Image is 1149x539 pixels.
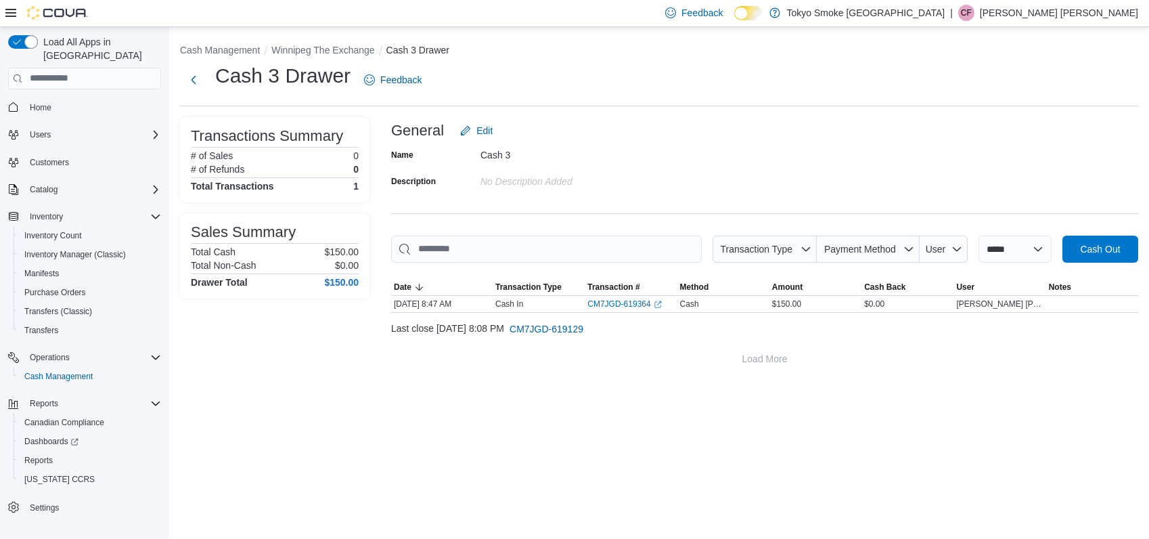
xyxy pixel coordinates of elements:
[3,125,166,144] button: Users
[772,299,801,309] span: $150.00
[391,345,1138,372] button: Load More
[38,35,161,62] span: Load All Apps in [GEOGRAPHIC_DATA]
[3,394,166,413] button: Reports
[24,209,161,225] span: Inventory
[353,150,359,161] p: 0
[19,452,58,469] a: Reports
[27,6,88,20] img: Cova
[510,322,583,336] span: CM7JGD-619129
[24,99,161,116] span: Home
[24,100,57,116] a: Home
[480,171,662,187] div: No Description added
[720,244,792,255] span: Transaction Type
[24,268,59,279] span: Manifests
[493,279,585,295] button: Transaction Type
[380,73,422,87] span: Feedback
[391,236,702,263] input: This is a search bar. As you type, the results lower in the page will automatically filter.
[24,371,93,382] span: Cash Management
[191,260,256,271] h6: Total Non-Cash
[30,102,51,113] span: Home
[19,471,161,488] span: Washington CCRS
[495,299,523,309] p: Cash In
[587,282,639,293] span: Transaction #
[713,236,817,263] button: Transaction Type
[191,128,343,144] h3: Transactions Summary
[1046,279,1138,295] button: Notes
[24,395,161,412] span: Reports
[24,209,68,225] button: Inventory
[191,181,274,192] h4: Total Transactions
[19,471,100,488] a: [US_STATE] CCRS
[958,5,974,21] div: Connor Fayant
[24,230,82,241] span: Inventory Count
[14,264,166,283] button: Manifests
[3,207,166,226] button: Inventory
[14,413,166,432] button: Canadian Compliance
[19,265,161,282] span: Manifests
[3,180,166,199] button: Catalog
[19,228,161,244] span: Inventory Count
[585,279,677,295] button: Transaction #
[24,306,92,317] span: Transfers (Classic)
[24,127,56,143] button: Users
[191,150,233,161] h6: # of Sales
[30,157,69,168] span: Customers
[14,226,166,245] button: Inventory Count
[353,181,359,192] h4: 1
[680,299,699,309] span: Cash
[3,348,166,367] button: Operations
[391,296,493,312] div: [DATE] 8:47 AM
[19,228,87,244] a: Inventory Count
[24,436,78,447] span: Dashboards
[24,249,126,260] span: Inventory Manager (Classic)
[24,325,58,336] span: Transfers
[30,129,51,140] span: Users
[980,5,1138,21] p: [PERSON_NAME] [PERSON_NAME]
[180,45,260,56] button: Cash Management
[24,287,86,298] span: Purchase Orders
[324,246,359,257] p: $150.00
[24,455,53,466] span: Reports
[24,474,95,485] span: [US_STATE] CCRS
[787,5,945,21] p: Tokyo Smoke [GEOGRAPHIC_DATA]
[587,299,661,309] a: CM7JGD-619364External link
[734,20,735,21] span: Dark Mode
[324,277,359,288] h4: $150.00
[920,236,968,263] button: User
[19,265,64,282] a: Manifests
[14,283,166,302] button: Purchase Orders
[824,244,896,255] span: Payment Method
[359,66,427,93] a: Feedback
[19,368,98,385] a: Cash Management
[180,66,207,93] button: Next
[3,152,166,172] button: Customers
[24,349,161,366] span: Operations
[191,277,248,288] h4: Drawer Total
[956,282,974,293] span: User
[864,282,905,293] span: Cash Back
[30,352,70,363] span: Operations
[30,502,59,513] span: Settings
[734,6,763,20] input: Dark Mode
[19,433,84,450] a: Dashboards
[24,349,75,366] button: Operations
[19,246,131,263] a: Inventory Manager (Classic)
[391,279,493,295] button: Date
[953,279,1045,295] button: User
[391,150,413,160] label: Name
[817,236,920,263] button: Payment Method
[680,282,709,293] span: Method
[926,244,946,255] span: User
[654,301,662,309] svg: External link
[335,260,359,271] p: $0.00
[386,45,449,56] button: Cash 3 Drawer
[772,282,803,293] span: Amount
[14,470,166,489] button: [US_STATE] CCRS
[3,497,166,517] button: Settings
[24,181,161,198] span: Catalog
[30,184,58,195] span: Catalog
[3,98,166,117] button: Home
[19,414,110,431] a: Canadian Compliance
[19,452,161,469] span: Reports
[14,302,166,321] button: Transfers (Classic)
